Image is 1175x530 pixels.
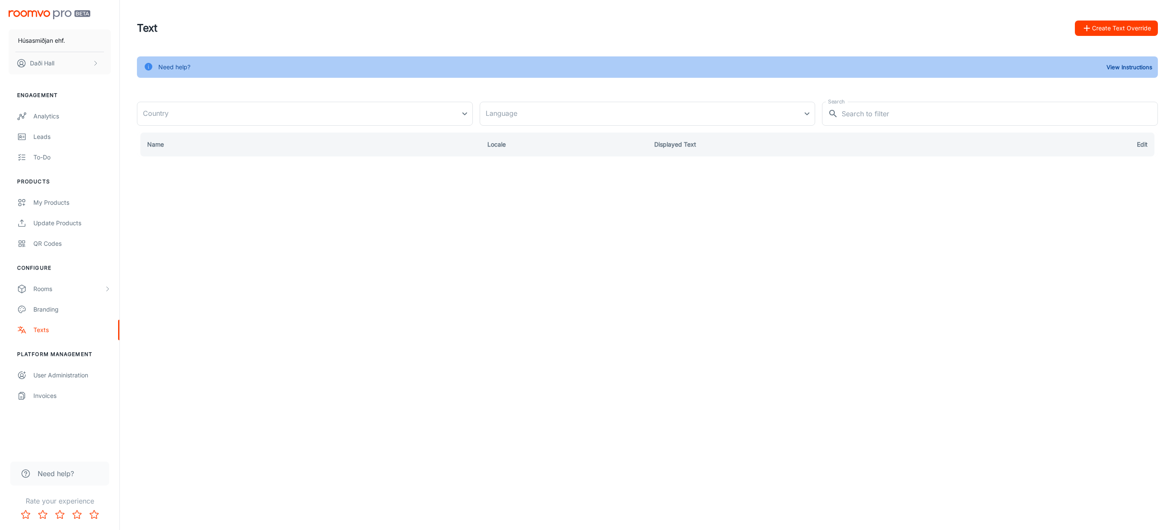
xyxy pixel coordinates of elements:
p: Daði Hall [30,59,54,68]
div: To-do [33,153,111,162]
div: Leads [33,132,111,141]
label: Search [828,98,845,105]
th: Locale [481,132,647,156]
button: View Instructions [1104,61,1154,74]
th: Edit [991,132,1158,156]
h1: Text [137,21,157,36]
button: Daði Hall [9,52,111,74]
button: Create Text Override [1075,21,1158,36]
img: Roomvo PRO Beta [9,10,90,19]
input: Search to filter [842,102,1158,126]
th: Name [137,132,481,156]
div: Analytics [33,112,111,121]
p: Húsasmiðjan ehf. [18,36,65,45]
th: Displayed Text [647,132,991,156]
button: Húsasmiðjan ehf. [9,29,111,52]
div: Need help? [158,59,190,75]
